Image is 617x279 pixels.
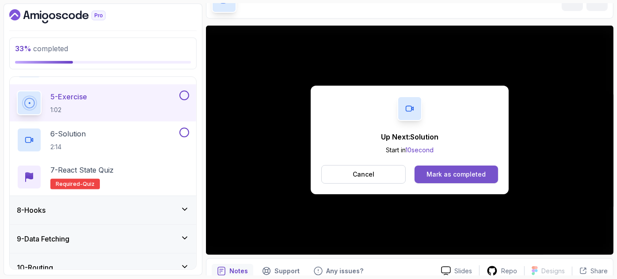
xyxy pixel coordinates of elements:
[56,181,83,188] span: Required-
[17,205,46,215] h3: 8 - Hooks
[434,266,479,275] a: Slides
[326,267,363,275] p: Any issues?
[17,165,189,189] button: 7-React State QuizRequired-quiz
[83,181,95,188] span: quiz
[229,267,248,275] p: Notes
[17,128,189,152] button: 6-Solution2:14
[415,166,498,183] button: Mark as completed
[15,44,68,53] span: completed
[50,128,86,139] p: 6 - Solution
[10,225,196,253] button: 9-Data Fetching
[15,44,31,53] span: 33 %
[17,262,53,273] h3: 10 - Routing
[501,267,517,275] p: Repo
[541,267,565,275] p: Designs
[9,9,126,23] a: Dashboard
[17,234,69,244] h3: 9 - Data Fetching
[308,264,369,278] button: Feedback button
[206,26,613,255] iframe: 5 - Exercise
[572,267,608,275] button: Share
[50,165,114,175] p: 7 - React State Quiz
[405,146,434,154] span: 10 second
[454,267,472,275] p: Slides
[212,264,253,278] button: notes button
[50,143,86,151] p: 2:14
[427,170,486,179] div: Mark as completed
[274,267,300,275] p: Support
[17,90,189,115] button: 5-Exercise1:02
[321,165,406,184] button: Cancel
[50,106,87,114] p: 1:02
[50,91,87,102] p: 5 - Exercise
[353,170,374,179] p: Cancel
[480,265,524,276] a: Repo
[10,196,196,224] button: 8-Hooks
[381,146,438,155] p: Start in
[381,132,438,142] p: Up Next: Solution
[590,267,608,275] p: Share
[257,264,305,278] button: Support button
